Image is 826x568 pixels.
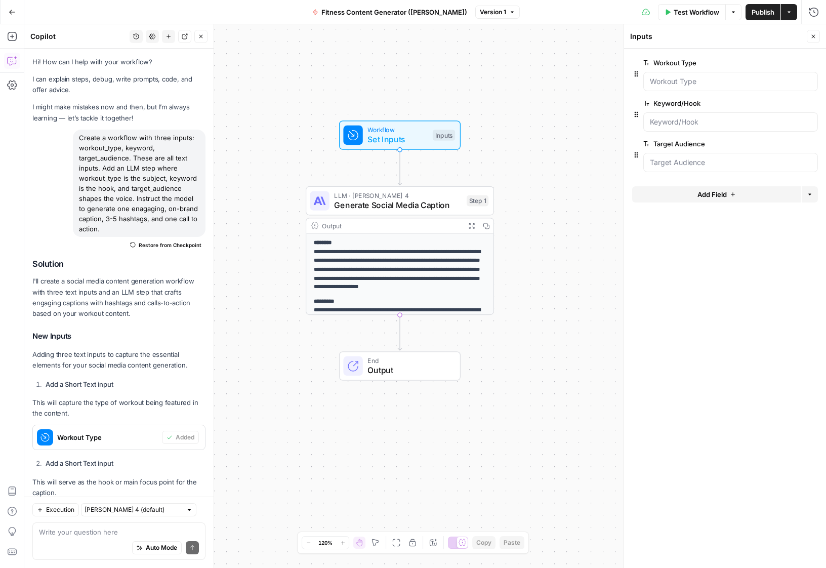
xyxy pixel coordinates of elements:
span: LLM · [PERSON_NAME] 4 [334,190,462,200]
div: EndOutput [306,351,494,381]
span: Added [176,433,194,442]
button: Auto Mode [132,541,182,554]
span: End [367,356,450,366]
div: WorkflowSet InputsInputs [306,120,494,150]
button: Fitness Content Generator ([PERSON_NAME]) [306,4,473,20]
button: Publish [746,4,780,20]
span: Fitness Content Generator ([PERSON_NAME]) [321,7,467,17]
span: Version 1 [480,8,506,17]
strong: Add a Short Text input [46,380,113,388]
input: Workout Type [650,76,811,87]
p: I might make mistakes now and then, but I’m always learning — let’s tackle it together! [32,102,205,123]
button: Paste [500,536,524,549]
div: Inputs [630,31,804,42]
span: 120% [318,539,333,547]
button: Version 1 [475,6,520,19]
g: Edge from start to step_1 [398,150,401,185]
span: Publish [752,7,774,17]
h3: New Inputs [32,330,205,343]
input: Claude Sonnet 4 (default) [85,505,182,515]
span: Workflow [367,125,428,135]
div: Create a workflow with three inputs: workout_type, keyword, target_audience. These are all text i... [73,130,205,237]
strong: Add a Short Text input [46,459,113,467]
span: Test Workflow [674,7,719,17]
button: Restore from Checkpoint [126,239,205,251]
p: This will capture the type of workout being featured in the content. [32,397,205,419]
div: Inputs [433,130,455,141]
div: Output [322,221,461,230]
span: Restore from Checkpoint [139,241,201,249]
label: Workout Type [643,58,761,68]
span: Set Inputs [367,133,428,145]
p: Adding three text inputs to capture the essential elements for your social media content generation. [32,349,205,371]
span: Generate Social Media Caption [334,199,462,211]
div: Copilot [30,31,127,42]
p: This will serve as the hook or main focus point for the caption. [32,477,205,498]
h2: Solution [32,259,205,269]
div: Step 1 [467,195,488,207]
button: Test Workflow [658,4,725,20]
button: Execution [32,503,79,516]
span: Paste [504,538,520,547]
input: Keyword/Hook [650,117,811,127]
span: Execution [46,505,74,514]
p: I can explain steps, debug, write prompts, code, and offer advice. [32,74,205,95]
span: Output [367,364,450,376]
button: Copy [472,536,495,549]
input: Target Audience [650,157,811,168]
button: Added [162,431,199,444]
p: Hi! How can I help with your workflow? [32,57,205,67]
button: Add Field [632,186,801,202]
g: Edge from step_1 to end [398,315,401,350]
span: Add Field [697,189,727,199]
span: Workout Type [57,432,158,442]
p: I'll create a social media content generation workflow with three text inputs and an LLM step tha... [32,276,205,319]
span: Auto Mode [146,543,177,552]
span: Copy [476,538,491,547]
label: Target Audience [643,139,761,149]
label: Keyword/Hook [643,98,761,108]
